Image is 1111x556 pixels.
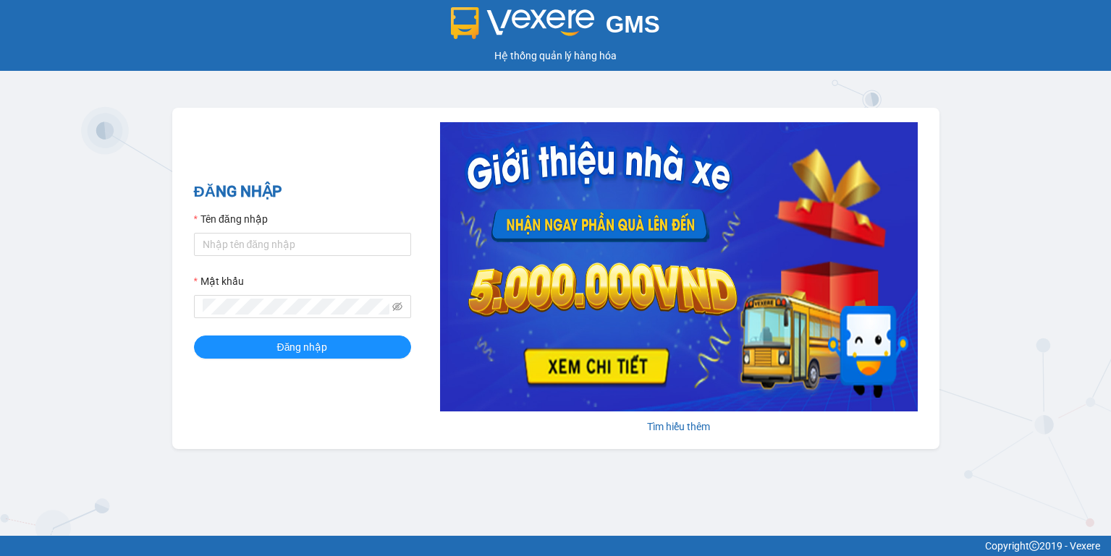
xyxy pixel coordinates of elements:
label: Tên đăng nhập [194,211,268,227]
input: Tên đăng nhập [194,233,411,256]
span: copyright [1029,541,1039,551]
a: GMS [451,22,660,33]
div: Tìm hiểu thêm [440,419,918,435]
span: GMS [606,11,660,38]
span: eye-invisible [392,301,402,312]
div: Hệ thống quản lý hàng hóa [4,48,1107,64]
label: Mật khẩu [194,273,244,289]
h2: ĐĂNG NHẬP [194,180,411,204]
input: Mật khẩu [203,299,389,315]
div: Copyright 2019 - Vexere [11,538,1100,554]
img: banner-0 [440,122,918,411]
button: Đăng nhập [194,335,411,359]
span: Đăng nhập [277,339,328,355]
img: logo 2 [451,7,594,39]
